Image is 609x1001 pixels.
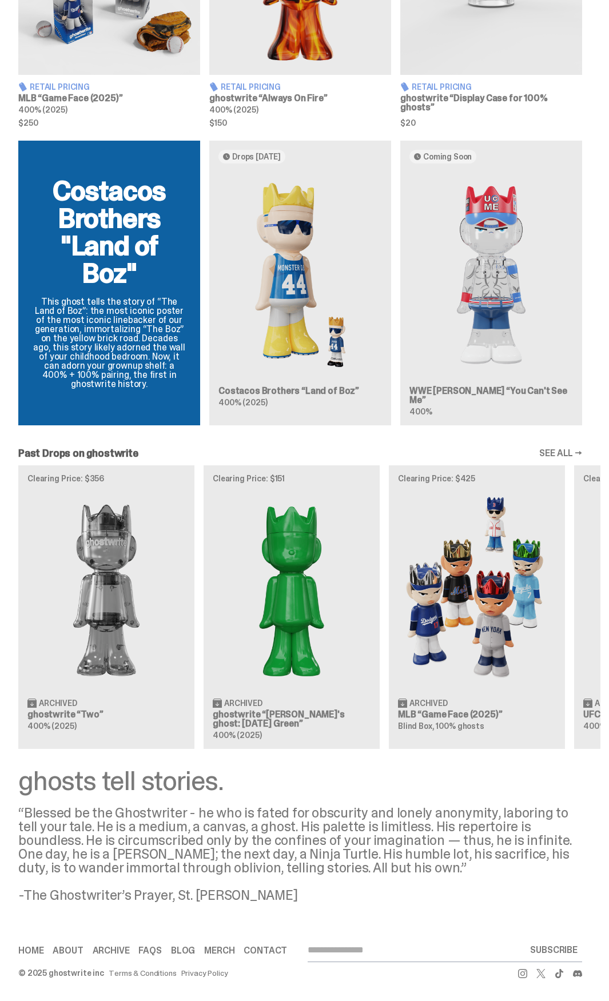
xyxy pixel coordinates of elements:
img: Land of Boz [218,173,382,377]
a: About [53,946,83,955]
h2: Past Drops on ghostwrite [18,448,138,458]
h3: WWE [PERSON_NAME] “You Can't See Me” [409,386,573,405]
a: SEE ALL → [539,449,582,458]
span: $250 [18,119,200,127]
p: Clearing Price: $356 [27,474,185,482]
span: 100% ghosts [436,721,484,731]
h3: Costacos Brothers “Land of Boz” [218,386,382,396]
a: Terms & Conditions [109,969,176,977]
h3: ghostwrite “[PERSON_NAME]'s ghost: [DATE] Green” [213,710,371,728]
span: 400% (2025) [18,105,67,115]
span: 400% [409,406,432,417]
span: Retail Pricing [221,83,281,91]
a: Clearing Price: $425 Game Face (2025) Archived [389,465,565,749]
a: Blog [171,946,195,955]
span: Archived [224,699,262,707]
img: Two [27,492,185,689]
div: “Blessed be the Ghostwriter - he who is fated for obscurity and lonely anonymity, laboring to tel... [18,806,582,902]
a: FAQs [138,946,161,955]
span: $150 [209,119,391,127]
button: SUBSCRIBE [526,939,582,962]
span: Archived [409,699,448,707]
span: 400% (2025) [218,397,267,408]
a: Contact [244,946,287,955]
img: Schrödinger's ghost: Sunday Green [213,492,371,689]
span: 400% (2025) [27,721,76,731]
div: ghosts tell stories. [18,767,582,795]
h3: MLB “Game Face (2025)” [18,94,200,103]
h2: Costacos Brothers "Land of Boz" [32,177,186,287]
a: Home [18,946,43,955]
p: This ghost tells the story of “The Land of Boz”: the most iconic poster of the most iconic lineba... [32,297,186,389]
span: 400% (2025) [209,105,258,115]
p: Clearing Price: $151 [213,474,371,482]
img: You Can't See Me [409,173,573,377]
a: Privacy Policy [181,969,228,977]
span: Coming Soon [423,152,472,161]
span: $20 [400,119,582,127]
h3: ghostwrite “Display Case for 100% ghosts” [400,94,582,112]
span: Drops [DATE] [232,152,281,161]
h3: MLB “Game Face (2025)” [398,710,556,719]
img: Game Face (2025) [398,492,556,689]
a: Archive [93,946,130,955]
span: 400% (2025) [213,730,261,740]
span: Blind Box, [398,721,435,731]
div: © 2025 ghostwrite inc [18,969,104,977]
h3: ghostwrite “Two” [27,710,185,719]
span: Retail Pricing [412,83,472,91]
a: Merch [204,946,234,955]
span: Archived [39,699,77,707]
span: Retail Pricing [30,83,90,91]
h3: ghostwrite “Always On Fire” [209,94,391,103]
a: Clearing Price: $356 Two Archived [18,465,194,749]
p: Clearing Price: $425 [398,474,556,482]
a: Clearing Price: $151 Schrödinger's ghost: Sunday Green Archived [204,465,380,749]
